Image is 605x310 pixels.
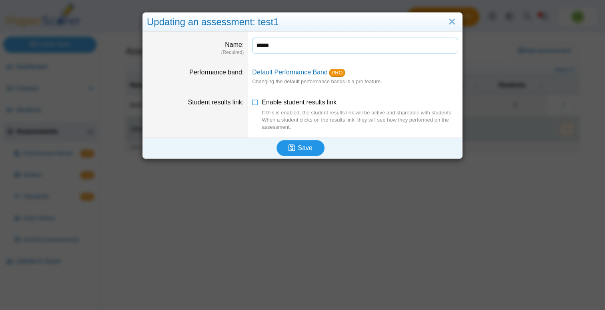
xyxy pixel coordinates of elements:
[262,99,458,131] span: Enable student results link
[188,99,244,106] label: Student results link
[276,140,325,156] button: Save
[446,15,458,29] a: Close
[252,78,382,84] small: Changing the default performance bands is a pro feature.
[262,109,458,131] div: If this is enabled, the student results link will be active and shareable with students. When a s...
[147,49,244,56] dfn: (Required)
[225,41,244,48] label: Name
[189,69,244,76] label: Performance band
[252,69,328,76] a: Default Performance Band
[329,69,345,77] a: PRO
[298,144,312,151] span: Save
[143,13,462,32] div: Updating an assessment: test1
